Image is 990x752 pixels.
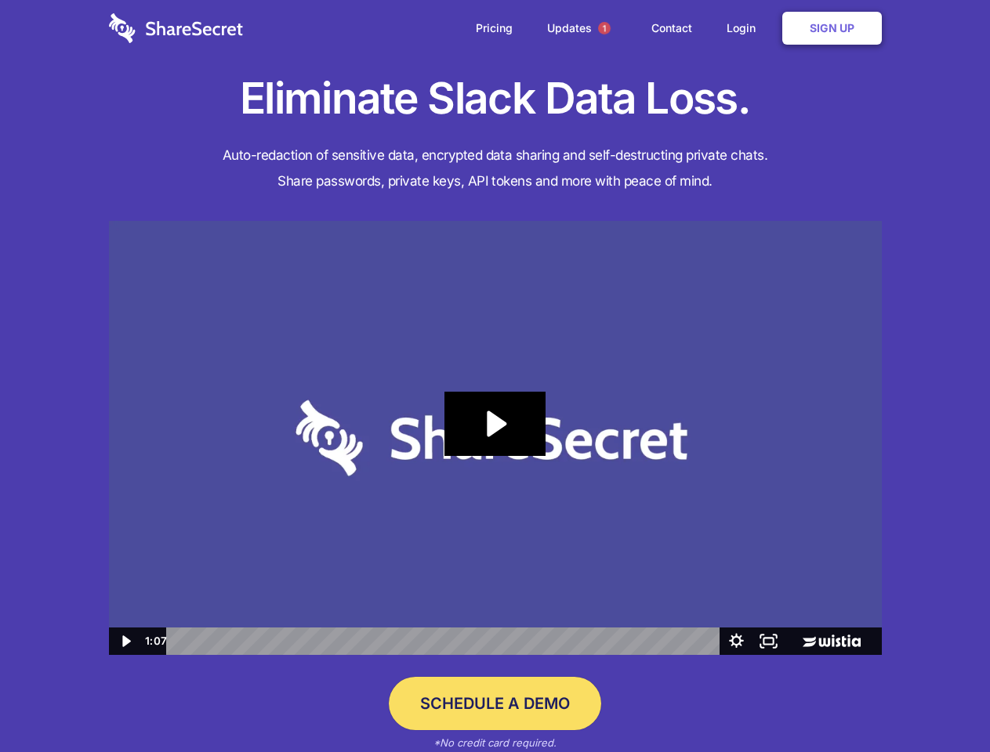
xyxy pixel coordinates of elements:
a: Pricing [460,4,528,52]
img: logo-wordmark-white-trans-d4663122ce5f474addd5e946df7df03e33cb6a1c49d2221995e7729f52c070b2.svg [109,13,243,43]
iframe: Drift Widget Chat Controller [912,674,971,733]
h1: Eliminate Slack Data Loss. [109,70,882,127]
a: Contact [636,4,708,52]
img: Sharesecret [109,221,882,656]
a: Login [711,4,779,52]
button: Play Video [109,627,141,655]
h4: Auto-redaction of sensitive data, encrypted data sharing and self-destructing private chats. Shar... [109,143,882,194]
